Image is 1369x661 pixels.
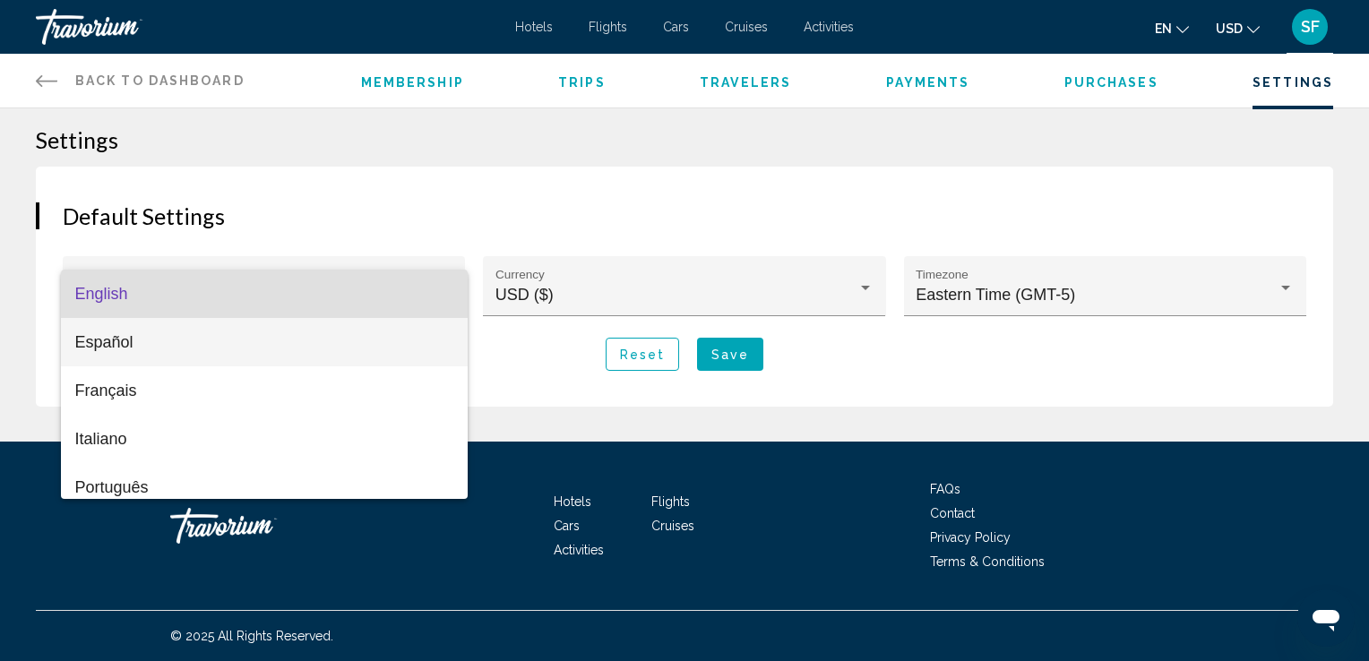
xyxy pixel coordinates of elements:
[75,478,149,496] span: Português
[75,333,133,351] span: Español
[75,382,137,399] span: Français
[75,285,128,303] span: English
[75,430,127,448] span: Italiano
[1297,589,1355,647] iframe: Button to launch messaging window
